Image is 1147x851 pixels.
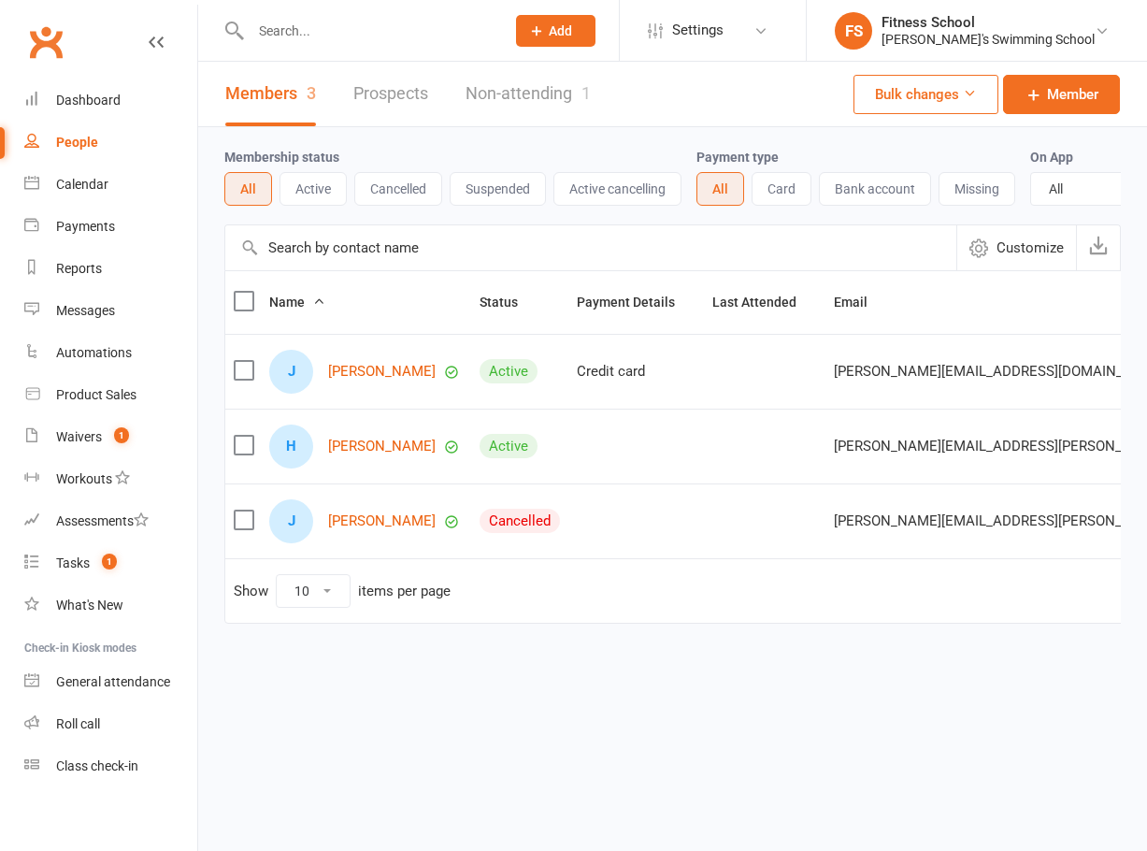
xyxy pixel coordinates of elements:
[56,177,108,192] div: Calendar
[328,439,436,454] a: [PERSON_NAME]
[24,248,197,290] a: Reports
[56,345,132,360] div: Automations
[353,62,428,126] a: Prospects
[56,716,100,731] div: Roll call
[56,429,102,444] div: Waivers
[354,172,442,206] button: Cancelled
[24,703,197,745] a: Roll call
[269,295,325,310] span: Name
[819,172,931,206] button: Bank account
[225,225,956,270] input: Search by contact name
[516,15,595,47] button: Add
[712,291,817,313] button: Last Attended
[56,135,98,150] div: People
[56,219,115,234] div: Payments
[24,164,197,206] a: Calendar
[996,237,1064,259] span: Customize
[834,291,888,313] button: Email
[269,350,313,394] div: John
[24,332,197,374] a: Automations
[696,172,744,206] button: All
[939,172,1015,206] button: Missing
[553,172,681,206] button: Active cancelling
[577,295,695,310] span: Payment Details
[56,555,90,570] div: Tasks
[834,295,888,310] span: Email
[712,295,817,310] span: Last Attended
[480,434,538,458] div: Active
[835,12,872,50] div: FS
[358,584,451,599] div: items per page
[24,500,197,542] a: Assessments
[450,172,546,206] button: Suspended
[24,542,197,584] a: Tasks 1
[882,14,1095,31] div: Fitness School
[56,261,102,276] div: Reports
[224,150,339,165] label: Membership status
[24,416,197,458] a: Waivers 1
[1030,150,1073,165] label: On App
[24,374,197,416] a: Product Sales
[224,172,272,206] button: All
[24,661,197,703] a: General attendance kiosk mode
[269,425,313,469] div: Harry
[56,93,121,108] div: Dashboard
[245,18,492,44] input: Search...
[269,291,325,313] button: Name
[56,674,170,689] div: General attendance
[752,172,811,206] button: Card
[328,513,436,529] a: [PERSON_NAME]
[56,303,115,318] div: Messages
[24,745,197,787] a: Class kiosk mode
[480,509,560,533] div: Cancelled
[480,359,538,383] div: Active
[225,62,316,126] a: Members3
[328,364,436,380] a: [PERSON_NAME]
[577,291,695,313] button: Payment Details
[56,598,123,613] div: What's New
[581,83,591,103] div: 1
[577,364,695,380] div: Credit card
[466,62,591,126] a: Non-attending1
[24,458,197,500] a: Workouts
[24,290,197,332] a: Messages
[234,574,451,608] div: Show
[280,172,347,206] button: Active
[56,387,136,402] div: Product Sales
[22,19,69,65] a: Clubworx
[480,291,538,313] button: Status
[24,206,197,248] a: Payments
[56,513,149,528] div: Assessments
[549,23,572,38] span: Add
[24,79,197,122] a: Dashboard
[882,31,1095,48] div: [PERSON_NAME]'s Swimming School
[307,83,316,103] div: 3
[114,427,129,443] span: 1
[672,9,724,51] span: Settings
[24,122,197,164] a: People
[56,758,138,773] div: Class check-in
[1003,75,1120,114] a: Member
[696,150,779,165] label: Payment type
[24,584,197,627] a: What's New
[102,554,117,570] span: 1
[956,225,1076,270] button: Customize
[853,75,998,114] button: Bulk changes
[269,499,313,543] div: Jenny
[56,471,112,486] div: Workouts
[480,295,538,310] span: Status
[1047,83,1098,106] span: Member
